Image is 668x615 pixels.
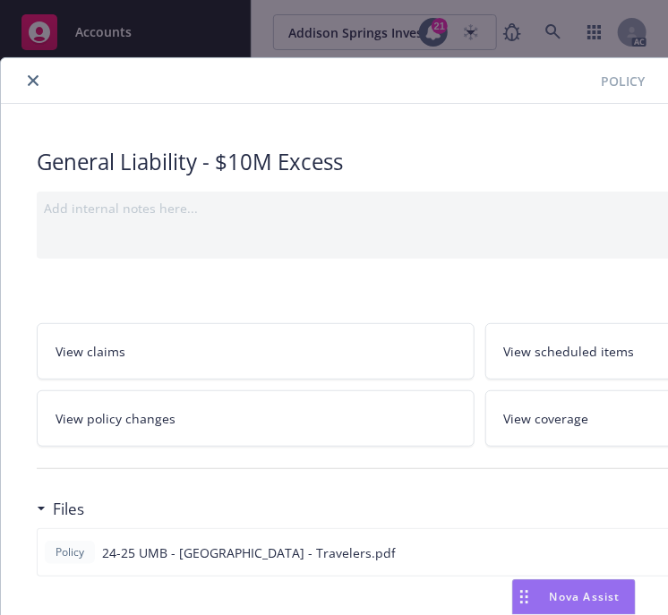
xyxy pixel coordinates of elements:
[601,72,645,90] span: Policy
[37,323,475,380] a: View claims
[504,409,589,428] span: View coverage
[102,543,396,562] span: 24-25 UMB - [GEOGRAPHIC_DATA] - Travelers.pdf
[37,498,84,521] div: Files
[37,390,475,447] a: View policy changes
[550,589,621,604] span: Nova Assist
[56,409,176,428] span: View policy changes
[512,579,636,615] button: Nova Assist
[22,70,44,91] button: close
[56,342,125,361] span: View claims
[513,580,535,614] div: Drag to move
[504,342,635,361] span: View scheduled items
[53,498,84,521] h3: Files
[52,544,88,560] span: Policy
